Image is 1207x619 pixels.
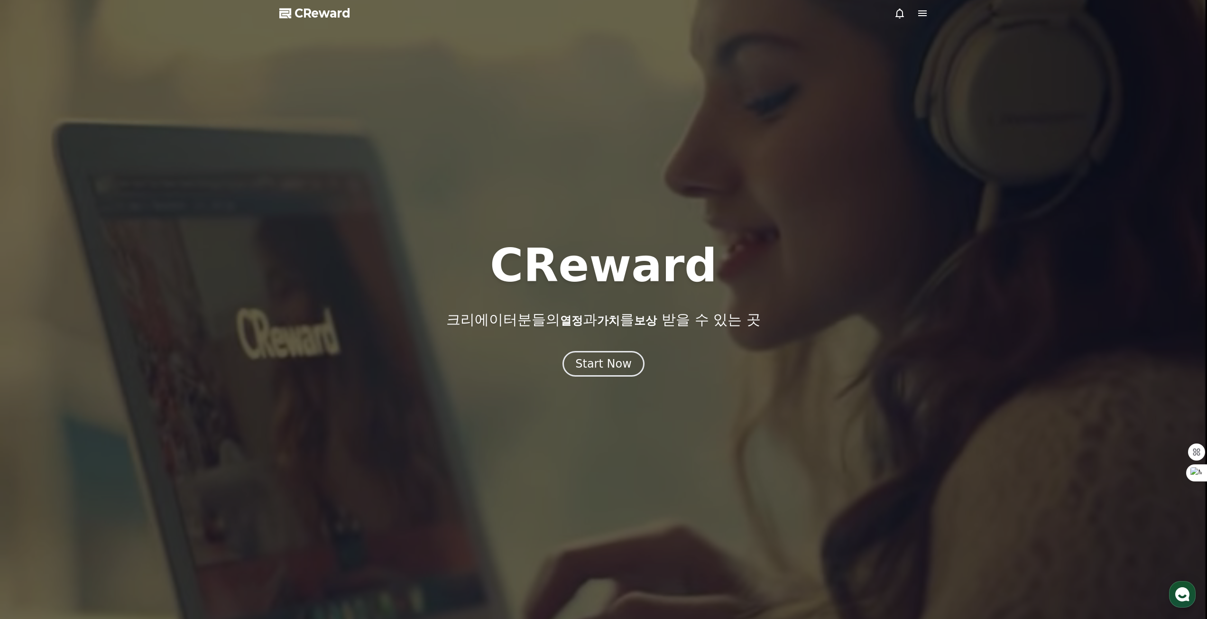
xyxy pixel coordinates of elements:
[122,301,182,324] a: 설정
[63,301,122,324] a: 대화
[490,243,717,288] h1: CReward
[87,315,98,323] span: 대화
[147,315,158,323] span: 설정
[560,314,583,327] span: 열정
[562,351,645,377] button: Start Now
[597,314,620,327] span: 가치
[30,315,36,323] span: 홈
[3,301,63,324] a: 홈
[634,314,657,327] span: 보상
[446,311,760,328] p: 크리에이터분들의 과 를 받을 수 있는 곳
[295,6,350,21] span: CReward
[279,6,350,21] a: CReward
[575,356,632,371] div: Start Now
[562,360,645,370] a: Start Now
